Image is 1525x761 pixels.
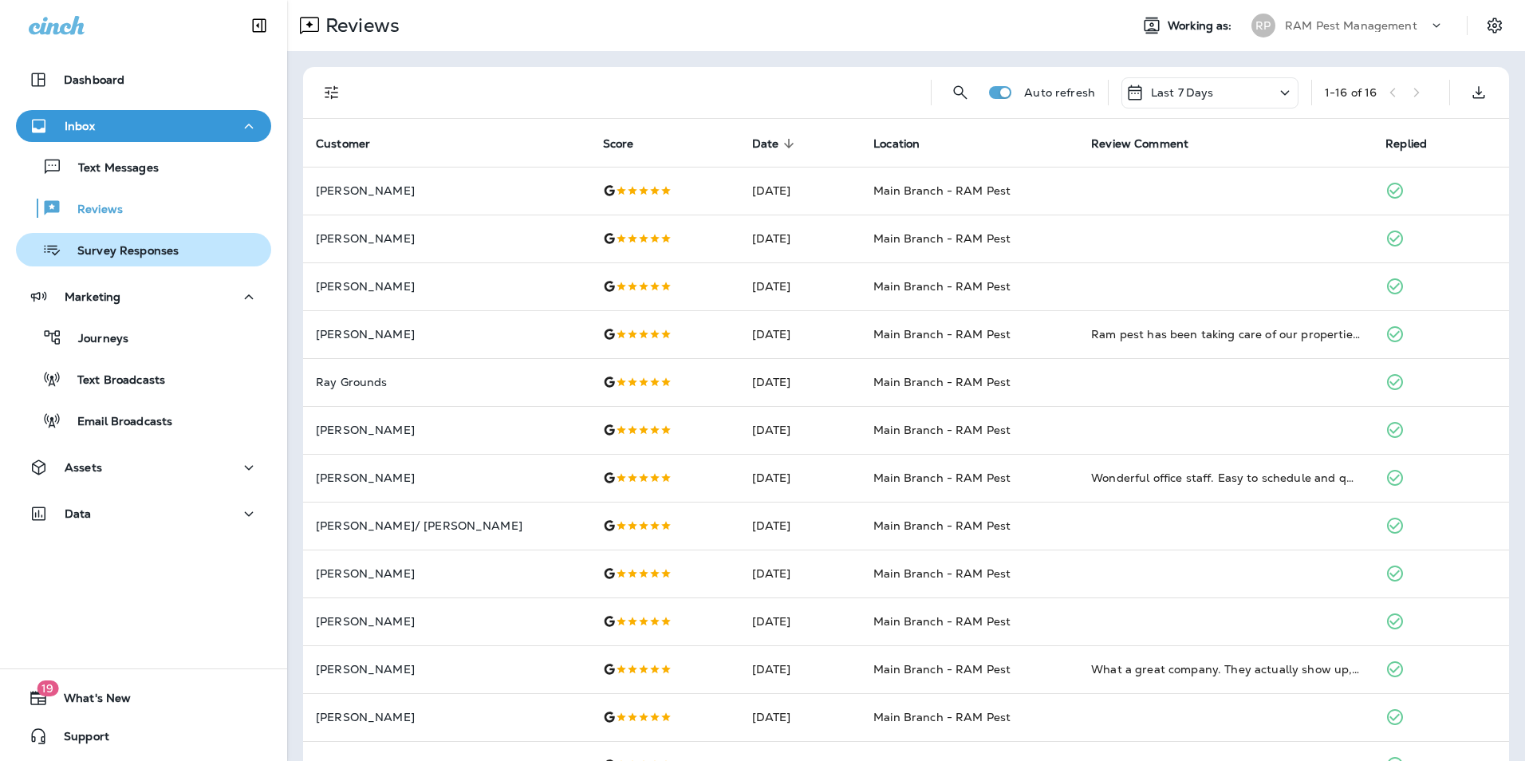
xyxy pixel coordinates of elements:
[16,110,271,142] button: Inbox
[16,451,271,483] button: Assets
[16,404,271,437] button: Email Broadcasts
[739,406,861,454] td: [DATE]
[16,150,271,183] button: Text Messages
[16,64,271,96] button: Dashboard
[873,137,920,151] span: Location
[873,231,1011,246] span: Main Branch - RAM Pest
[1463,77,1495,108] button: Export as CSV
[16,362,271,396] button: Text Broadcasts
[603,137,634,151] span: Score
[316,711,577,724] p: [PERSON_NAME]
[65,290,120,303] p: Marketing
[1285,19,1417,32] p: RAM Pest Management
[873,375,1011,389] span: Main Branch - RAM Pest
[1325,86,1377,99] div: 1 - 16 of 16
[65,120,95,132] p: Inbox
[316,328,577,341] p: [PERSON_NAME]
[1091,136,1209,151] span: Review Comment
[62,332,128,347] p: Journeys
[316,567,577,580] p: [PERSON_NAME]
[16,321,271,354] button: Journeys
[316,137,370,151] span: Customer
[752,137,779,151] span: Date
[48,692,131,711] span: What's New
[873,519,1011,533] span: Main Branch - RAM Pest
[1091,137,1188,151] span: Review Comment
[739,693,861,741] td: [DATE]
[739,454,861,502] td: [DATE]
[1091,326,1360,342] div: Ram pest has been taking care of our properties for the last 12 years. They are the best in town....
[873,614,1011,629] span: Main Branch - RAM Pest
[64,73,124,86] p: Dashboard
[739,310,861,358] td: [DATE]
[316,615,577,628] p: [PERSON_NAME]
[739,215,861,262] td: [DATE]
[739,262,861,310] td: [DATE]
[873,710,1011,724] span: Main Branch - RAM Pest
[1168,19,1235,33] span: Working as:
[944,77,976,108] button: Search Reviews
[1385,137,1427,151] span: Replied
[603,136,655,151] span: Score
[873,566,1011,581] span: Main Branch - RAM Pest
[739,502,861,550] td: [DATE]
[316,136,391,151] span: Customer
[61,415,172,430] p: Email Broadcasts
[237,10,282,41] button: Collapse Sidebar
[16,191,271,225] button: Reviews
[316,471,577,484] p: [PERSON_NAME]
[739,167,861,215] td: [DATE]
[739,597,861,645] td: [DATE]
[873,279,1011,294] span: Main Branch - RAM Pest
[16,720,271,752] button: Support
[1091,661,1360,677] div: What a great company. They actually show up, give fair quotes, and provide transparent communicat...
[739,550,861,597] td: [DATE]
[739,645,861,693] td: [DATE]
[873,327,1011,341] span: Main Branch - RAM Pest
[319,14,400,37] p: Reviews
[65,461,102,474] p: Assets
[752,136,800,151] span: Date
[873,183,1011,198] span: Main Branch - RAM Pest
[873,136,940,151] span: Location
[316,663,577,676] p: [PERSON_NAME]
[1251,14,1275,37] div: RP
[16,281,271,313] button: Marketing
[873,662,1011,676] span: Main Branch - RAM Pest
[316,184,577,197] p: [PERSON_NAME]
[316,519,577,532] p: [PERSON_NAME]/ [PERSON_NAME]
[316,232,577,245] p: [PERSON_NAME]
[316,77,348,108] button: Filters
[62,161,159,176] p: Text Messages
[873,423,1011,437] span: Main Branch - RAM Pest
[61,373,165,388] p: Text Broadcasts
[739,358,861,406] td: [DATE]
[1091,470,1360,486] div: Wonderful office staff. Easy to schedule and quick to respond to my property pest control needs.
[1024,86,1095,99] p: Auto refresh
[1480,11,1509,40] button: Settings
[316,376,577,388] p: Ray Grounds
[16,498,271,530] button: Data
[1151,86,1214,99] p: Last 7 Days
[65,507,92,520] p: Data
[873,471,1011,485] span: Main Branch - RAM Pest
[61,244,179,259] p: Survey Responses
[1385,136,1448,151] span: Replied
[37,680,58,696] span: 19
[316,280,577,293] p: [PERSON_NAME]
[16,682,271,714] button: 19What's New
[48,730,109,749] span: Support
[61,203,123,218] p: Reviews
[16,233,271,266] button: Survey Responses
[316,424,577,436] p: [PERSON_NAME]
